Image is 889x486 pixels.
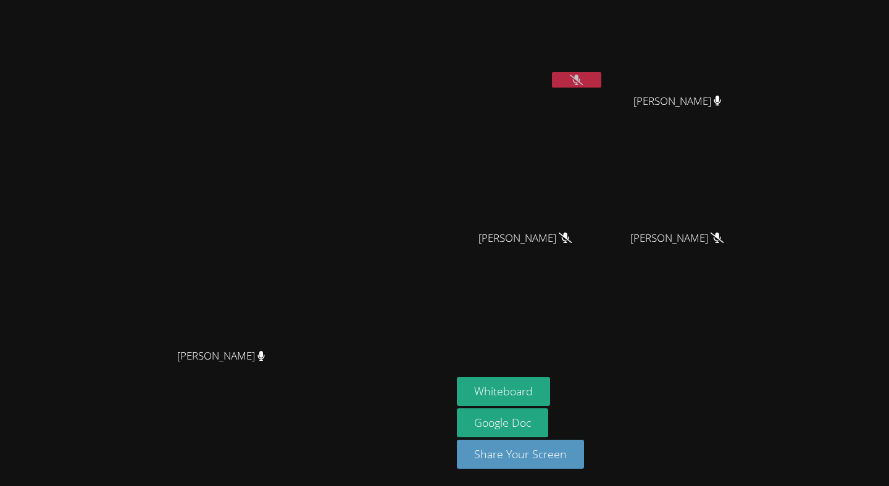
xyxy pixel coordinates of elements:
span: [PERSON_NAME] [630,229,724,247]
span: [PERSON_NAME] [177,347,265,365]
button: Share Your Screen [457,440,584,469]
a: Google Doc [457,408,548,437]
span: [PERSON_NAME] [478,229,572,247]
button: Whiteboard [457,377,550,406]
span: [PERSON_NAME] [633,93,722,110]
